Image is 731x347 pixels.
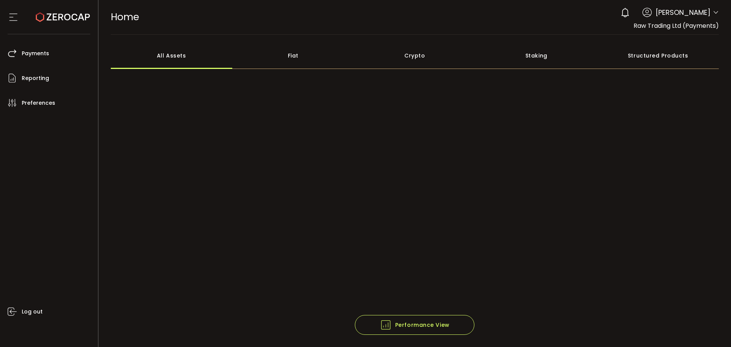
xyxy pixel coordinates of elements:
span: Payments [22,48,49,59]
div: Crypto [354,42,476,69]
span: Preferences [22,98,55,109]
span: Log out [22,306,43,317]
div: Fiat [232,42,354,69]
div: Structured Products [597,42,719,69]
span: [PERSON_NAME] [656,7,710,18]
span: Performance View [380,319,450,331]
button: Performance View [355,315,474,335]
span: Raw Trading Ltd (Payments) [634,21,719,30]
div: Staking [476,42,597,69]
span: Reporting [22,73,49,84]
iframe: Chat Widget [642,265,731,347]
span: Home [111,10,139,24]
div: All Assets [111,42,233,69]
